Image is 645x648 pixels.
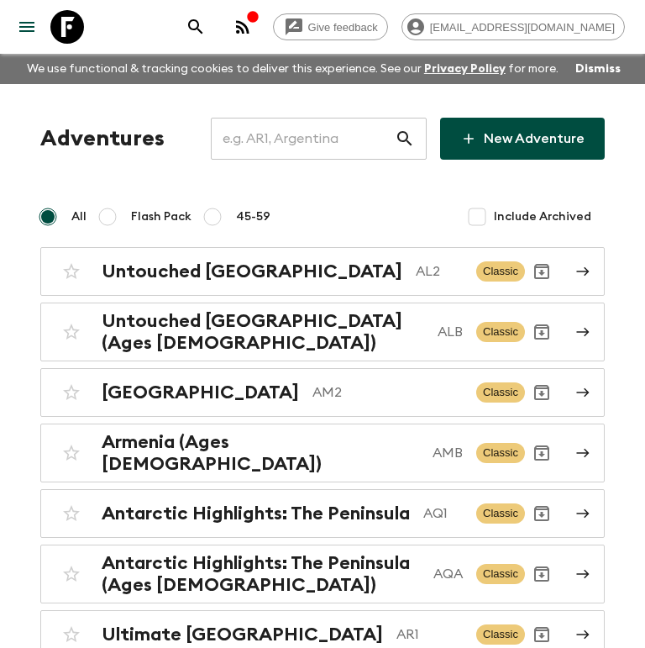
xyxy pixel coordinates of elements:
[40,424,605,482] a: Armenia (Ages [DEMOGRAPHIC_DATA])AMBClassicArchive
[273,13,388,40] a: Give feedback
[476,322,525,342] span: Classic
[40,545,605,603] a: Antarctic Highlights: The Peninsula (Ages [DEMOGRAPHIC_DATA])AQAClassicArchive
[312,382,463,403] p: AM2
[433,443,463,463] p: AMB
[102,382,299,403] h2: [GEOGRAPHIC_DATA]
[416,261,463,282] p: AL2
[438,322,463,342] p: ALB
[440,118,605,160] a: New Adventure
[10,10,44,44] button: menu
[179,10,212,44] button: search adventures
[525,315,558,349] button: Archive
[40,247,605,296] a: Untouched [GEOGRAPHIC_DATA]AL2ClassicArchive
[476,382,525,403] span: Classic
[423,503,463,524] p: AQ1
[40,303,605,361] a: Untouched [GEOGRAPHIC_DATA] (Ages [DEMOGRAPHIC_DATA])ALBClassicArchive
[476,443,525,463] span: Classic
[476,261,525,282] span: Classic
[40,368,605,417] a: [GEOGRAPHIC_DATA]AM2ClassicArchive
[401,13,625,40] div: [EMAIL_ADDRESS][DOMAIN_NAME]
[433,564,463,584] p: AQA
[476,624,525,645] span: Classic
[525,376,558,409] button: Archive
[525,497,558,530] button: Archive
[211,115,395,162] input: e.g. AR1, Argentina
[102,503,410,524] h2: Antarctic Highlights: The Peninsula
[494,208,591,225] span: Include Archived
[131,208,191,225] span: Flash Pack
[236,208,270,225] span: 45-59
[525,255,558,288] button: Archive
[424,63,506,75] a: Privacy Policy
[20,54,565,84] p: We use functional & tracking cookies to deliver this experience. See our for more.
[102,310,424,354] h2: Untouched [GEOGRAPHIC_DATA] (Ages [DEMOGRAPHIC_DATA])
[40,489,605,538] a: Antarctic Highlights: The PeninsulaAQ1ClassicArchive
[71,208,87,225] span: All
[525,436,558,470] button: Archive
[102,624,383,645] h2: Ultimate [GEOGRAPHIC_DATA]
[525,557,558,591] button: Archive
[40,122,165,155] h1: Adventures
[421,21,624,34] span: [EMAIL_ADDRESS][DOMAIN_NAME]
[102,431,419,475] h2: Armenia (Ages [DEMOGRAPHIC_DATA])
[102,261,402,282] h2: Untouched [GEOGRAPHIC_DATA]
[299,21,387,34] span: Give feedback
[571,57,625,81] button: Dismiss
[102,552,420,596] h2: Antarctic Highlights: The Peninsula (Ages [DEMOGRAPHIC_DATA])
[396,624,463,645] p: AR1
[476,503,525,524] span: Classic
[476,564,525,584] span: Classic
